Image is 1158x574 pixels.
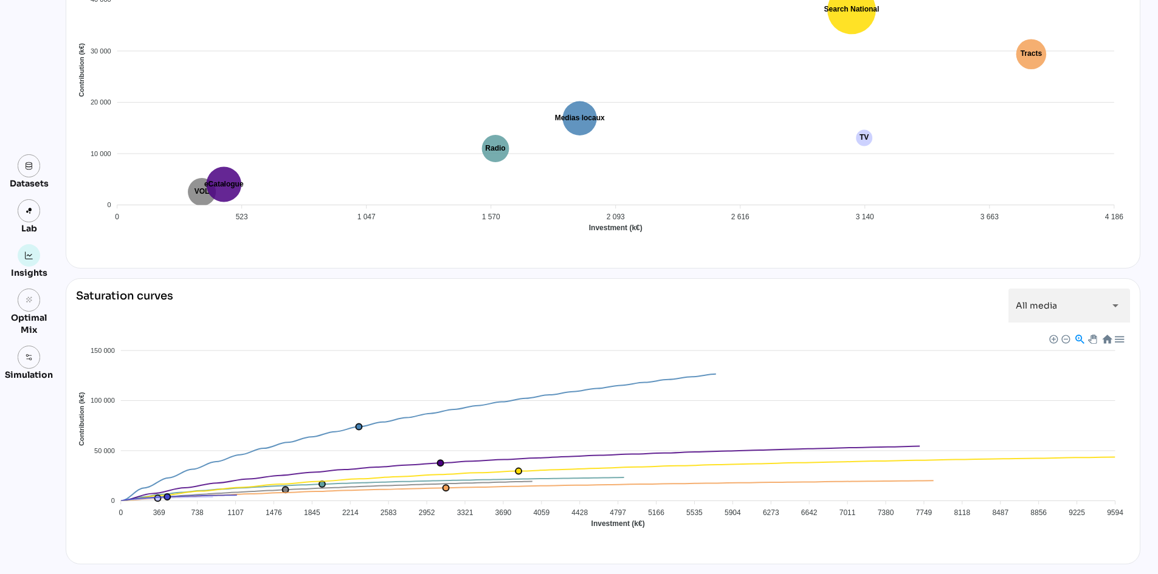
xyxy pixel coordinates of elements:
div: Menu [1114,333,1124,344]
img: graph.svg [25,251,33,260]
tspan: 2 616 [731,213,750,221]
tspan: 3321 [457,508,474,517]
tspan: 6642 [801,508,818,517]
tspan: 2952 [419,508,435,517]
tspan: 150 000 [91,347,115,354]
tspan: 369 [153,508,165,517]
span: All media [1016,300,1057,311]
text: Investment (k€) [589,224,643,232]
tspan: 3 140 [856,213,874,221]
img: settings.svg [25,353,33,361]
tspan: 0 [119,508,123,517]
div: Lab [16,222,43,234]
tspan: 9225 [1069,508,1085,517]
tspan: 0 [115,213,119,221]
div: Reset Zoom [1101,333,1112,344]
div: Datasets [10,177,49,190]
tspan: 8487 [992,508,1008,517]
tspan: 6273 [763,508,779,517]
tspan: 1845 [304,508,320,517]
div: Insights [11,267,47,279]
tspan: 2214 [342,508,359,517]
tspan: 1476 [266,508,282,517]
div: Panning [1088,335,1095,342]
tspan: 738 [191,508,204,517]
tspan: 0 [111,497,115,504]
tspan: 3690 [495,508,512,517]
tspan: 8856 [1030,508,1047,517]
div: Selection Zoom [1074,333,1084,344]
tspan: 100 000 [91,397,115,404]
tspan: 30 000 [91,47,111,55]
tspan: 4 186 [1105,213,1123,221]
i: arrow_drop_down [1108,298,1123,313]
div: Simulation [5,369,53,381]
div: Optimal Mix [5,312,53,336]
tspan: 2583 [381,508,397,517]
tspan: 7011 [839,508,856,517]
img: data.svg [25,162,33,170]
tspan: 1 047 [357,213,376,221]
tspan: 0 [108,201,111,208]
text: Contribution (k€) [78,392,86,446]
div: Saturation curves [76,289,173,323]
text: Contribution (k€) [78,43,86,97]
tspan: 7380 [878,508,894,517]
div: Zoom Out [1061,334,1069,343]
tspan: 8118 [954,508,970,517]
tspan: 5166 [648,508,664,517]
tspan: 9594 [1107,508,1123,517]
div: Zoom In [1049,334,1057,343]
text: Investment (k€) [591,519,645,528]
i: grain [25,296,33,304]
tspan: 50 000 [94,447,115,454]
tspan: 5904 [725,508,741,517]
tspan: 1107 [227,508,244,517]
tspan: 3 663 [981,213,999,221]
tspan: 7749 [916,508,932,517]
tspan: 1 570 [482,213,500,221]
tspan: 2 093 [607,213,625,221]
tspan: 5535 [686,508,703,517]
tspan: 4428 [571,508,588,517]
img: lab.svg [25,207,33,215]
tspan: 10 000 [91,150,111,157]
tspan: 4059 [533,508,550,517]
tspan: 20 000 [91,98,111,106]
tspan: 4797 [610,508,626,517]
tspan: 523 [236,213,248,221]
